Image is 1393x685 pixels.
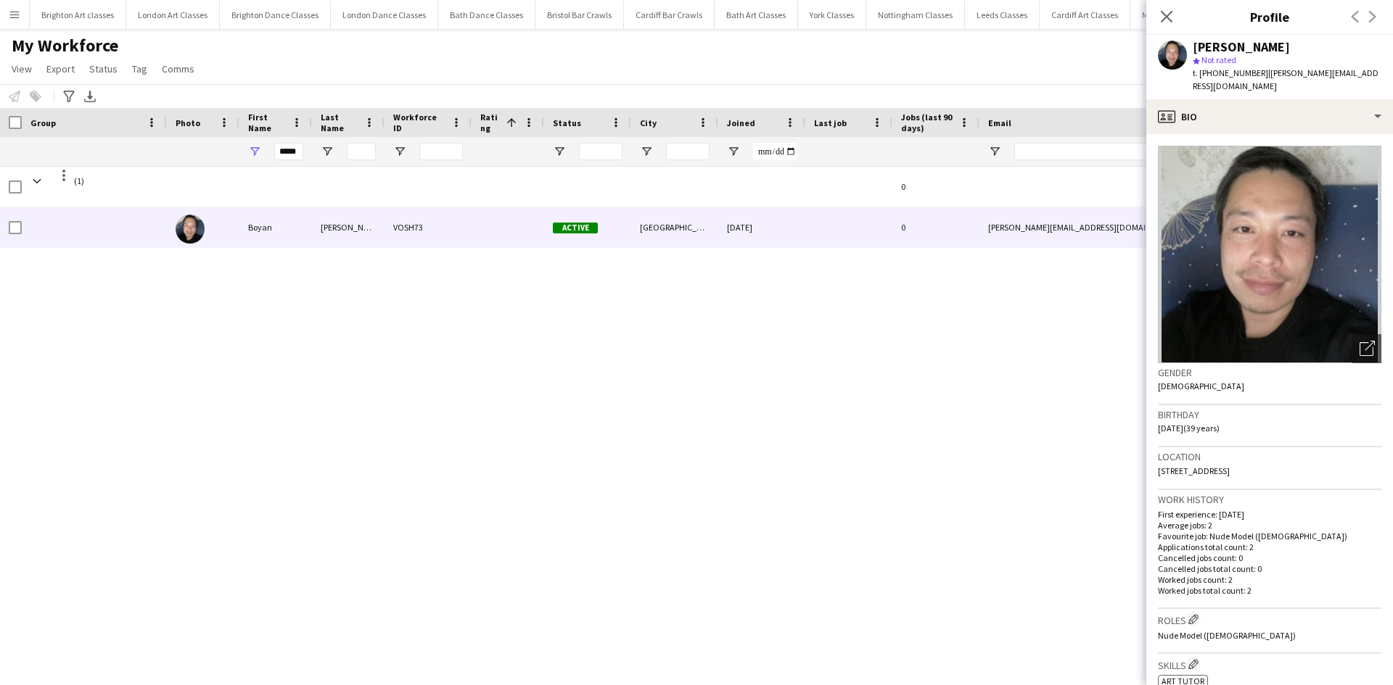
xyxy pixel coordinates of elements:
[248,112,286,133] span: First Name
[274,143,303,160] input: First Name Filter Input
[753,143,797,160] input: Joined Filter Input
[892,207,979,247] div: 0
[419,143,463,160] input: Workforce ID Filter Input
[727,117,755,128] span: Joined
[1158,450,1381,463] h3: Location
[60,88,78,105] app-action-btn: Advanced filters
[727,145,740,158] button: Open Filter Menu
[46,62,75,75] span: Export
[1193,67,1378,91] span: | [PERSON_NAME][EMAIL_ADDRESS][DOMAIN_NAME]
[81,88,99,105] app-action-btn: Export XLSX
[248,145,261,158] button: Open Filter Menu
[1158,612,1381,627] h3: Roles
[1193,67,1268,78] span: t. [PHONE_NUMBER]
[1158,657,1381,672] h3: Skills
[321,145,334,158] button: Open Filter Menu
[321,112,358,133] span: Last Name
[1352,334,1381,363] div: Open photos pop-in
[640,145,653,158] button: Open Filter Menu
[988,145,1001,158] button: Open Filter Menu
[814,117,847,128] span: Last job
[89,62,118,75] span: Status
[1158,630,1296,641] span: Nude Model ([DEMOGRAPHIC_DATA])
[156,59,200,78] a: Comms
[132,62,147,75] span: Tag
[1158,552,1381,563] p: Cancelled jobs count: 0
[6,59,38,78] a: View
[1158,465,1230,476] span: [STREET_ADDRESS]
[579,143,622,160] input: Status Filter Input
[553,145,566,158] button: Open Filter Menu
[1158,585,1381,596] p: Worked jobs total count: 2
[1158,509,1381,520] p: First experience: [DATE]
[30,117,56,128] span: Group
[798,1,866,29] button: York Classes
[1158,493,1381,506] h3: Work history
[624,1,715,29] button: Cardiff Bar Crawls
[1193,41,1290,54] div: [PERSON_NAME]
[979,207,1270,247] div: [PERSON_NAME][EMAIL_ADDRESS][DOMAIN_NAME]
[892,167,979,207] div: 0
[12,35,118,57] span: My Workforce
[1158,146,1381,363] img: Crew avatar or photo
[1040,1,1130,29] button: Cardiff Art Classes
[176,215,205,244] img: Boyan Zhang
[74,167,84,195] span: (1)
[1146,99,1393,134] div: Bio
[480,112,501,133] span: Rating
[718,207,805,247] div: [DATE]
[640,117,657,128] span: City
[553,223,598,233] span: Active
[1158,531,1381,541] p: Favourite job: Nude Model ([DEMOGRAPHIC_DATA])
[901,112,953,133] span: Jobs (last 90 days)
[1158,520,1381,531] p: Average jobs: 2
[988,117,1011,128] span: Email
[1014,143,1261,160] input: Email Filter Input
[553,117,581,128] span: Status
[1158,408,1381,421] h3: Birthday
[866,1,965,29] button: Nottingham Classes
[715,1,798,29] button: Bath Art Classes
[30,1,126,29] button: Brighton Art classes
[41,59,81,78] a: Export
[1201,54,1236,65] span: Not rated
[312,207,385,247] div: [PERSON_NAME]
[126,1,220,29] button: London Art Classes
[220,1,331,29] button: Brighton Dance Classes
[438,1,535,29] button: Bath Dance Classes
[347,143,376,160] input: Last Name Filter Input
[83,59,123,78] a: Status
[239,207,312,247] div: Boyan
[631,207,718,247] div: [GEOGRAPHIC_DATA]
[393,112,445,133] span: Workforce ID
[1146,7,1393,26] h3: Profile
[1158,423,1220,433] span: [DATE] (39 years)
[965,1,1040,29] button: Leeds Classes
[535,1,624,29] button: Bristol Bar Crawls
[666,143,710,160] input: City Filter Input
[126,59,153,78] a: Tag
[1158,563,1381,574] p: Cancelled jobs total count: 0
[1158,381,1244,391] span: [DEMOGRAPHIC_DATA]
[176,117,200,128] span: Photo
[1130,1,1228,29] button: Manchester Classes
[393,145,406,158] button: Open Filter Menu
[1158,541,1381,552] p: Applications total count: 2
[162,62,194,75] span: Comms
[12,62,32,75] span: View
[1158,574,1381,585] p: Worked jobs count: 2
[331,1,438,29] button: London Dance Classes
[385,207,472,247] div: VOSH73
[1158,366,1381,379] h3: Gender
